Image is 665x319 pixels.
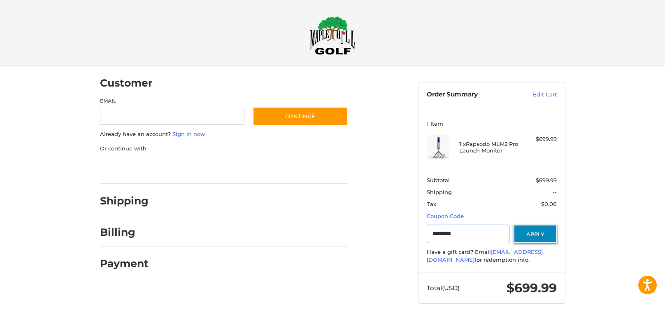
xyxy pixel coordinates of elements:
a: Sign in now [172,131,205,137]
span: $699.99 [536,177,557,183]
iframe: PayPal-paylater [167,161,229,176]
div: $699.99 [524,135,557,143]
span: Total (USD) [427,284,460,292]
input: Gift Certificate or Coupon Code [427,225,509,243]
span: $699.99 [507,280,557,296]
p: Or continue with [100,145,348,153]
iframe: PayPal-venmo [237,161,298,176]
p: Already have an account? [100,130,348,138]
h3: 1 Item [427,120,557,127]
h3: Order Summary [427,91,515,99]
h2: Payment [100,257,149,270]
span: Subtotal [427,177,450,183]
span: Tax [427,201,436,207]
a: Edit Cart [515,91,557,99]
h2: Shipping [100,195,149,207]
div: Have a gift card? Email for redemption info. [427,248,557,264]
label: Email [100,97,245,105]
span: $0.00 [541,201,557,207]
h2: Customer [100,77,153,89]
span: Shipping [427,189,452,195]
img: Maple Hill Golf [310,16,355,55]
h2: Billing [100,226,148,239]
button: Continue [253,107,348,126]
h4: 1 x Rapsodo MLM2 Pro Launch Monitor [459,141,522,154]
button: Apply [514,225,557,243]
a: Coupon Code [427,213,464,219]
iframe: PayPal-paypal [97,161,159,176]
span: -- [553,189,557,195]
